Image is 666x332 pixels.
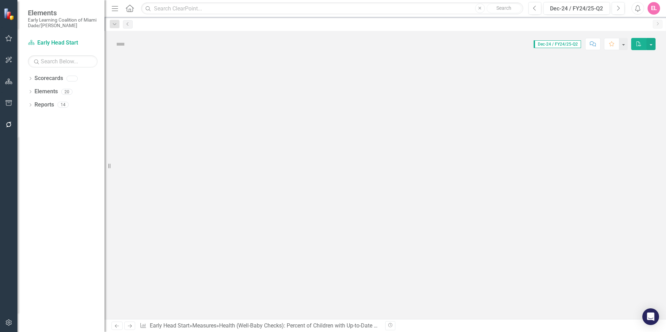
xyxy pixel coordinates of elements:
a: Reports [34,101,54,109]
img: ClearPoint Strategy [3,8,16,20]
a: Elements [34,88,58,96]
span: Dec-24 / FY24/25-Q2 [534,40,581,48]
div: 14 [57,102,69,108]
a: Early Head Start [150,322,189,329]
div: » » [140,322,380,330]
a: Early Head Start [28,39,98,47]
div: 20 [61,89,72,95]
img: Not Defined [115,39,126,50]
button: Dec-24 / FY24/25-Q2 [543,2,610,15]
span: Elements [28,9,98,17]
input: Search Below... [28,55,98,68]
a: Measures [192,322,216,329]
div: Open Intercom Messenger [642,308,659,325]
button: EL [648,2,660,15]
div: Dec-24 / FY24/25-Q2 [546,5,607,13]
a: Scorecards [34,74,63,82]
span: Search [496,5,511,11]
input: Search ClearPoint... [141,2,523,15]
small: Early Learning Coalition of Miami Dade/[PERSON_NAME] [28,17,98,29]
button: Search [487,3,521,13]
div: Health (Well-Baby Checks): Percent of Children with Up-to-Date Well-Baby Checks (Upward Trend is ... [219,322,477,329]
